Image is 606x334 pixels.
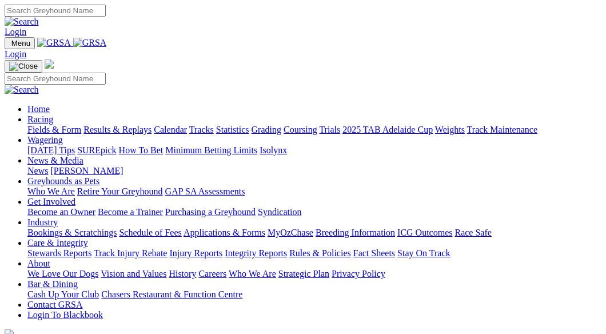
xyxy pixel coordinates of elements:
[397,248,450,258] a: Stay On Track
[216,125,249,134] a: Statistics
[27,207,95,217] a: Become an Owner
[252,125,281,134] a: Grading
[284,125,317,134] a: Coursing
[316,228,395,237] a: Breeding Information
[27,176,99,186] a: Greyhounds as Pets
[9,62,38,71] img: Close
[77,186,163,196] a: Retire Your Greyhound
[27,135,63,145] a: Wagering
[27,248,91,258] a: Stewards Reports
[5,37,35,49] button: Toggle navigation
[37,38,71,48] img: GRSA
[27,125,81,134] a: Fields & Form
[27,310,103,320] a: Login To Blackbook
[467,125,537,134] a: Track Maintenance
[27,145,601,156] div: Wagering
[27,259,50,268] a: About
[94,248,167,258] a: Track Injury Rebate
[27,269,601,279] div: About
[278,269,329,279] a: Strategic Plan
[27,197,75,206] a: Get Involved
[27,269,98,279] a: We Love Our Dogs
[165,145,257,155] a: Minimum Betting Limits
[342,125,433,134] a: 2025 TAB Adelaide Cup
[5,5,106,17] input: Search
[83,125,151,134] a: Results & Replays
[258,207,301,217] a: Syndication
[289,248,351,258] a: Rules & Policies
[27,186,601,197] div: Greyhounds as Pets
[27,207,601,217] div: Get Involved
[101,289,242,299] a: Chasers Restaurant & Function Centre
[27,217,58,227] a: Industry
[27,300,82,309] a: Contact GRSA
[198,269,226,279] a: Careers
[27,104,50,114] a: Home
[225,248,287,258] a: Integrity Reports
[154,125,187,134] a: Calendar
[73,38,107,48] img: GRSA
[27,228,601,238] div: Industry
[27,279,78,289] a: Bar & Dining
[332,269,385,279] a: Privacy Policy
[27,145,75,155] a: [DATE] Tips
[165,186,245,196] a: GAP SA Assessments
[5,60,42,73] button: Toggle navigation
[119,145,164,155] a: How To Bet
[268,228,313,237] a: MyOzChase
[50,166,123,176] a: [PERSON_NAME]
[27,166,48,176] a: News
[454,228,491,237] a: Race Safe
[27,248,601,259] div: Care & Integrity
[11,39,30,47] span: Menu
[229,269,276,279] a: Who We Are
[77,145,116,155] a: SUREpick
[27,156,83,165] a: News & Media
[27,166,601,176] div: News & Media
[319,125,340,134] a: Trials
[5,17,39,27] img: Search
[27,228,117,237] a: Bookings & Scratchings
[27,125,601,135] div: Racing
[184,228,265,237] a: Applications & Forms
[5,49,26,59] a: Login
[27,186,75,196] a: Who We Are
[353,248,395,258] a: Fact Sheets
[435,125,465,134] a: Weights
[45,59,54,69] img: logo-grsa-white.png
[27,289,601,300] div: Bar & Dining
[98,207,163,217] a: Become a Trainer
[165,207,256,217] a: Purchasing a Greyhound
[397,228,452,237] a: ICG Outcomes
[27,289,99,299] a: Cash Up Your Club
[189,125,214,134] a: Tracks
[169,269,196,279] a: History
[260,145,287,155] a: Isolynx
[5,73,106,85] input: Search
[119,228,181,237] a: Schedule of Fees
[27,114,53,124] a: Racing
[5,27,26,37] a: Login
[101,269,166,279] a: Vision and Values
[169,248,222,258] a: Injury Reports
[5,85,39,95] img: Search
[27,238,88,248] a: Care & Integrity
